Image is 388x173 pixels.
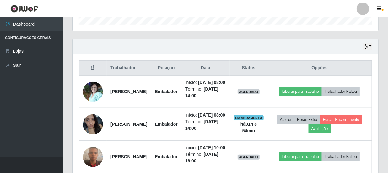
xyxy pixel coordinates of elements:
[238,155,260,160] span: AGENDADO
[155,89,177,94] strong: Embalador
[322,87,360,96] button: Trabalhador Faltou
[277,115,320,124] button: Adicionar Horas Extra
[185,144,226,151] li: Início:
[279,87,322,96] button: Liberar para Trabalho
[198,80,225,85] time: [DATE] 08:00
[185,151,226,164] li: Término:
[83,82,103,102] img: 1755730683676.jpeg
[107,61,151,76] th: Trabalhador
[279,152,322,161] button: Liberar para Trabalho
[155,122,177,127] strong: Embalador
[181,61,230,76] th: Data
[110,89,147,94] strong: [PERSON_NAME]
[110,122,147,127] strong: [PERSON_NAME]
[267,61,372,76] th: Opções
[151,61,181,76] th: Posição
[198,113,225,118] time: [DATE] 08:00
[10,5,38,13] img: CoreUI Logo
[234,115,264,120] span: EM ANDAMENTO
[322,152,360,161] button: Trabalhador Faltou
[83,144,103,170] img: 1756305960450.jpeg
[83,111,103,138] img: 1757029049891.jpeg
[185,112,226,118] li: Início:
[230,61,267,76] th: Status
[185,86,226,99] li: Término:
[309,124,331,133] button: Avaliação
[238,89,260,94] span: AGENDADO
[240,122,257,133] strong: há 01 h e 54 min
[320,115,362,124] button: Forçar Encerramento
[110,154,147,159] strong: [PERSON_NAME]
[185,79,226,86] li: Início:
[185,118,226,132] li: Término:
[198,145,225,150] time: [DATE] 10:00
[155,154,177,159] strong: Embalador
